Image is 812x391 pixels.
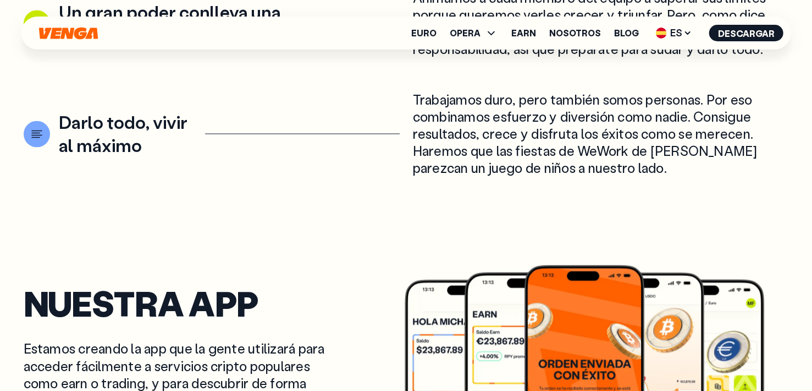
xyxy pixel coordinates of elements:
[652,24,696,42] span: ES
[59,1,295,46] div: Un gran poder conlleva una gran responsabilidad
[549,29,601,37] a: Nosotros
[24,287,369,317] h2: Nuestra app
[614,29,639,37] a: Blog
[411,29,437,37] a: Euro
[709,25,783,41] button: Descargar
[511,29,536,37] a: Earn
[450,29,480,37] span: OPERA
[413,91,789,177] div: Trabajamos duro, pero también somos personas. Por eso combinamos esfuerzo y diversión como nadie....
[59,111,196,156] div: Darlo todo, vivir al máximo
[450,26,498,40] span: OPERA
[656,28,667,39] img: flag-es
[38,27,100,40] svg: Inicio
